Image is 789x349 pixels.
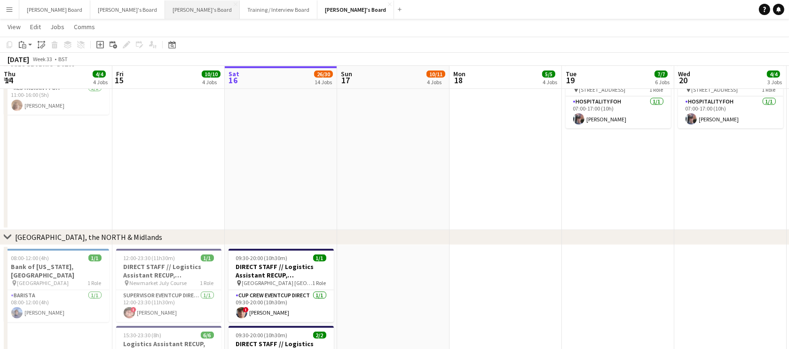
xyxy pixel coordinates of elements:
div: 6 Jobs [655,79,670,86]
app-card-role: Barista1/108:00-12:00 (4h)[PERSON_NAME] [4,290,109,322]
a: View [4,21,24,33]
button: [PERSON_NAME] Board [19,0,90,19]
app-job-card: 07:00-17:00 (10h)1/1EVENTS [GEOGRAPHIC_DATA] [STREET_ADDRESS]1 RoleHospitality FOH1/107:00-17:00 ... [566,63,671,128]
span: Week 33 [31,56,55,63]
app-card-role: Hospitality FOH1/107:00-17:00 (10h)[PERSON_NAME] [678,96,783,128]
span: 1 Role [650,86,663,93]
a: Edit [26,21,45,33]
span: 17 [339,75,352,86]
span: 2/2 [313,332,326,339]
span: 1/1 [88,254,102,262]
span: Sun [341,70,352,78]
span: Newmarket July Course [130,279,187,286]
div: [GEOGRAPHIC_DATA], the NORTH & Midlands [15,232,162,242]
span: [STREET_ADDRESS] [692,86,738,93]
span: 1 Role [88,279,102,286]
span: Comms [74,23,95,31]
span: 12:00-23:30 (11h30m) [124,254,175,262]
span: 4/4 [767,71,780,78]
h3: DIRECT STAFF // Logistics Assistant RECUP, [GEOGRAPHIC_DATA], NG2 6AG [229,262,334,279]
div: BST [58,56,68,63]
h3: DIRECT STAFF // Logistics Assistant RECUP, [GEOGRAPHIC_DATA] JULY COURSE, CB8 0XE [116,262,221,279]
button: Training / Interview Board [240,0,317,19]
span: 15:30-23:30 (8h) [124,332,162,339]
span: 5/5 [542,71,555,78]
app-card-role: SUPERVISOR EVENTCUP DIRECT1/112:00-23:30 (11h30m)![PERSON_NAME] [116,290,221,322]
span: View [8,23,21,31]
span: Wed [678,70,690,78]
span: Jobs [50,23,64,31]
span: ! [131,307,136,313]
span: Edit [30,23,41,31]
app-card-role: CUP CREW EVENTCUP DIRECT1/109:30-20:00 (10h30m)![PERSON_NAME] [229,290,334,322]
span: 10/10 [202,71,221,78]
span: 18 [452,75,466,86]
span: 14 [2,75,16,86]
div: 4 Jobs [202,79,220,86]
span: 09:30-20:00 (10h30m) [236,254,288,262]
span: 1 Role [200,279,214,286]
span: 09:30-20:00 (10h30m) [236,332,288,339]
span: Fri [116,70,124,78]
span: 7/7 [655,71,668,78]
span: 1/1 [201,254,214,262]
span: 1 Role [313,279,326,286]
span: [GEOGRAPHIC_DATA] [GEOGRAPHIC_DATA] [242,279,313,286]
div: 14 Jobs [315,79,332,86]
span: 1/1 [313,254,326,262]
span: Tue [566,70,576,78]
app-card-role: Restaurant FOH1/111:00-16:00 (5h)[PERSON_NAME] [4,83,109,115]
div: 4 Jobs [427,79,445,86]
span: 16 [227,75,239,86]
span: Sat [229,70,239,78]
span: 10/11 [426,71,445,78]
span: 08:00-12:00 (4h) [11,254,49,262]
app-card-role: Hospitality FOH1/107:00-17:00 (10h)[PERSON_NAME] [566,96,671,128]
a: Jobs [47,21,68,33]
app-job-card: 07:00-17:00 (10h)1/1EVENTS [GEOGRAPHIC_DATA] [STREET_ADDRESS]1 RoleHospitality FOH1/107:00-17:00 ... [678,63,783,128]
div: [DATE] [8,55,29,64]
app-job-card: 12:00-23:30 (11h30m)1/1DIRECT STAFF // Logistics Assistant RECUP, [GEOGRAPHIC_DATA] JULY COURSE, ... [116,249,221,322]
span: [STREET_ADDRESS] [579,86,626,93]
span: Thu [4,70,16,78]
span: Mon [453,70,466,78]
app-job-card: 09:30-20:00 (10h30m)1/1DIRECT STAFF // Logistics Assistant RECUP, [GEOGRAPHIC_DATA], NG2 6AG [GEO... [229,249,334,322]
h3: Bank of [US_STATE], [GEOGRAPHIC_DATA] [4,262,109,279]
span: ! [243,307,249,313]
span: 1 Role [762,86,776,93]
span: 6/6 [201,332,214,339]
span: 19 [564,75,576,86]
div: 4 Jobs [543,79,557,86]
button: [PERSON_NAME]'s Board [165,0,240,19]
div: 4 Jobs [93,79,108,86]
span: 15 [115,75,124,86]
span: 26/30 [314,71,333,78]
div: 3 Jobs [767,79,782,86]
a: Comms [70,21,99,33]
span: 4/4 [93,71,106,78]
button: [PERSON_NAME]'s Board [317,0,394,19]
button: [PERSON_NAME]'s Board [90,0,165,19]
app-job-card: 08:00-12:00 (4h)1/1Bank of [US_STATE], [GEOGRAPHIC_DATA] [GEOGRAPHIC_DATA]1 RoleBarista1/108:00-1... [4,249,109,322]
span: [GEOGRAPHIC_DATA] [17,279,69,286]
span: 20 [677,75,690,86]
